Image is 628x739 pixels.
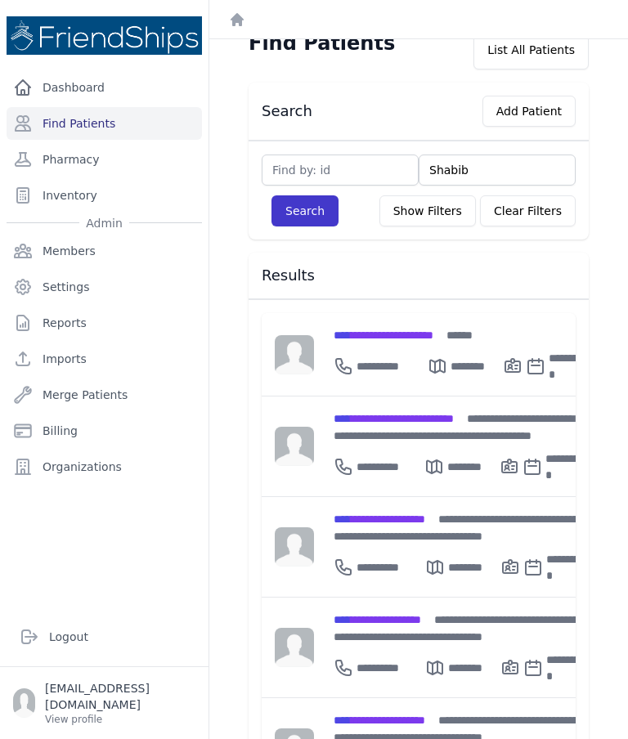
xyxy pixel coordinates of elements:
[7,378,202,411] a: Merge Patients
[262,155,419,186] input: Find by: id
[13,620,195,653] a: Logout
[45,680,195,713] p: [EMAIL_ADDRESS][DOMAIN_NAME]
[480,195,576,226] button: Clear Filters
[275,527,314,567] img: person-242608b1a05df3501eefc295dc1bc67a.jpg
[275,427,314,466] img: person-242608b1a05df3501eefc295dc1bc67a.jpg
[7,343,202,375] a: Imports
[7,450,202,483] a: Organizations
[7,16,202,55] img: Medical Missions EMR
[7,143,202,176] a: Pharmacy
[45,713,195,726] p: View profile
[7,414,202,447] a: Billing
[7,107,202,140] a: Find Patients
[262,101,312,121] h3: Search
[7,307,202,339] a: Reports
[262,266,576,285] h3: Results
[473,30,589,69] div: List All Patients
[419,155,576,186] input: Search by: name, government id or phone
[482,96,576,127] button: Add Patient
[7,235,202,267] a: Members
[7,179,202,212] a: Inventory
[249,30,395,56] h1: Find Patients
[271,195,339,226] button: Search
[13,680,195,726] a: [EMAIL_ADDRESS][DOMAIN_NAME] View profile
[275,628,314,667] img: person-242608b1a05df3501eefc295dc1bc67a.jpg
[379,195,476,226] button: Show Filters
[7,271,202,303] a: Settings
[79,215,129,231] span: Admin
[7,71,202,104] a: Dashboard
[275,335,314,374] img: person-242608b1a05df3501eefc295dc1bc67a.jpg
